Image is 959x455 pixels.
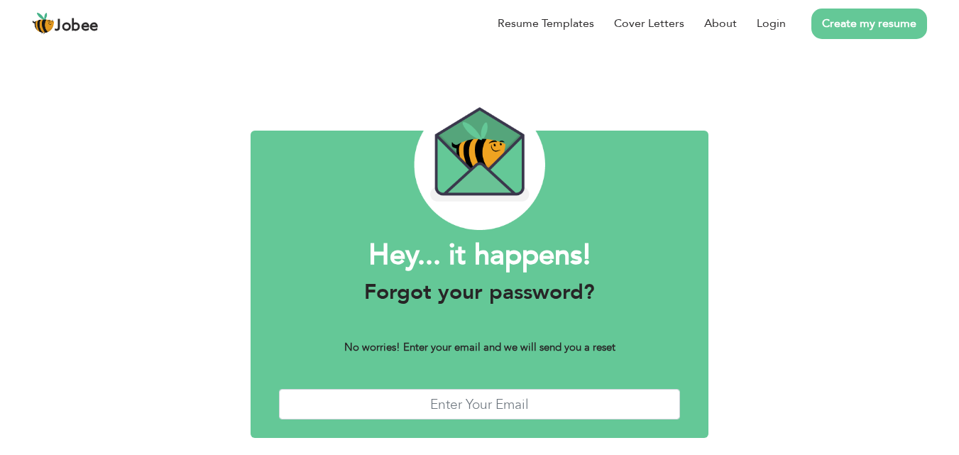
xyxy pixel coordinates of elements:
b: No worries! Enter your email and we will send you a reset [344,340,615,354]
a: Cover Letters [614,15,684,32]
img: jobee.io [32,12,55,35]
span: Jobee [55,18,99,34]
h1: Hey... it happens! [279,237,681,274]
a: Login [757,15,786,32]
a: About [704,15,737,32]
h3: Forgot your password? [279,280,681,305]
img: envelope_bee.png [414,99,545,230]
a: Resume Templates [498,15,594,32]
a: Jobee [32,12,99,35]
input: Enter Your Email [279,389,681,420]
a: Create my resume [811,9,927,39]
